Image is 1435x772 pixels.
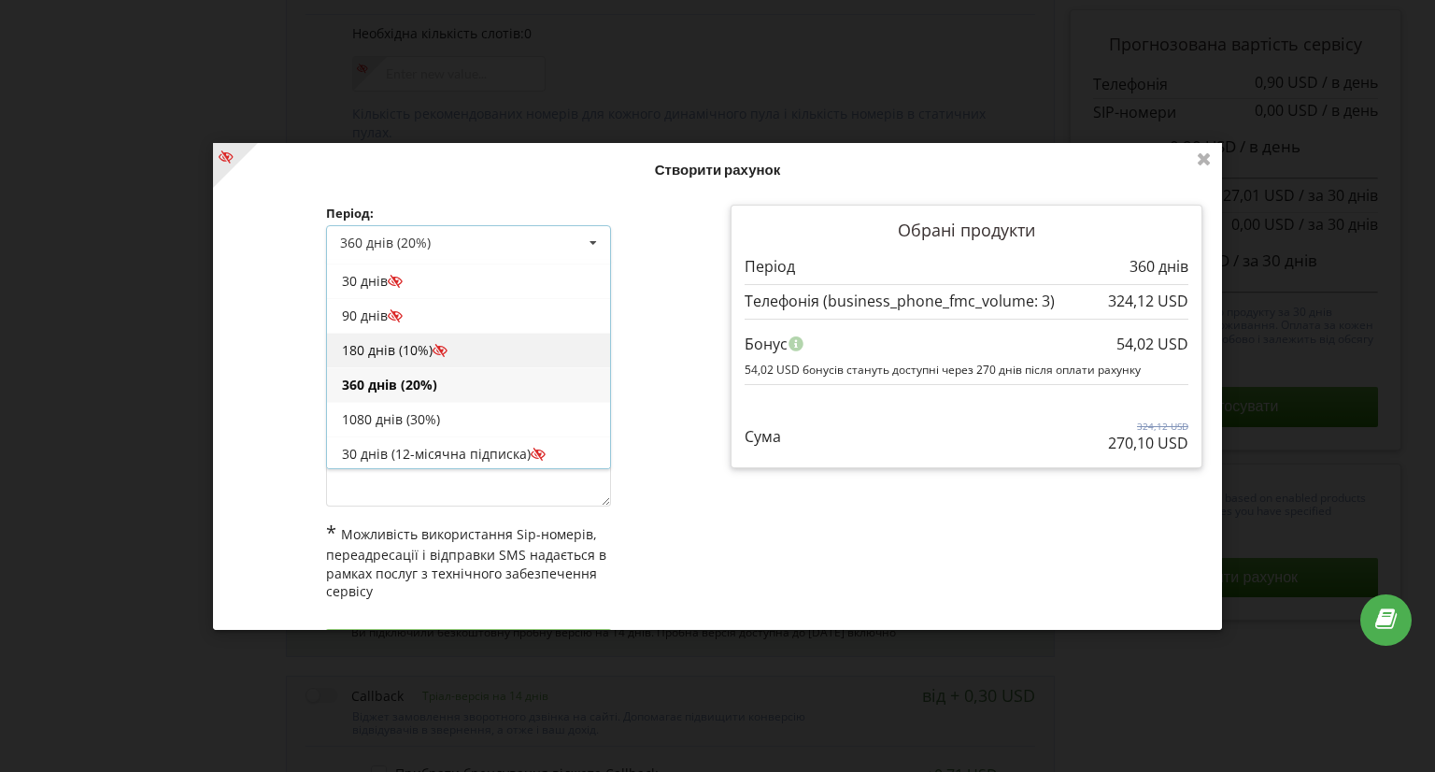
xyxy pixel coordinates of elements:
div: 1080 днів (30%) [327,402,610,436]
div: 180 днів (10%) [327,333,610,367]
div: 30 днів (12-місячна підписка) [327,436,610,471]
div: 54,02 USD [1116,326,1188,362]
p: Обрані продукти [745,219,1188,243]
p: 270,10 USD [1108,433,1188,454]
p: 324,12 USD [1108,291,1188,312]
p: Телефонія (business_phone_fmc_volume: 3) [745,291,1055,312]
label: Період: [326,205,611,222]
p: Період [745,255,795,277]
p: Сума [745,426,781,448]
div: 90 днів [327,298,610,333]
button: Перейти до оплати [326,628,611,667]
p: 360 днів [1130,255,1188,277]
div: Бонус [745,326,1188,362]
div: 360 днів (20%) [327,367,610,402]
div: Можливість використання Sip-номерів, переадресації і відправки SMS надається в рамках послуг з те... [326,520,611,601]
div: 360 днів (20%) [340,236,431,250]
div: 30 днів [327,264,610,298]
p: 324,12 USD [1108,420,1188,433]
p: 54,02 USD бонусів стануть доступні через 270 днів після оплати рахунку [745,362,1188,378]
h4: Створити рахунок [233,160,1202,178]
